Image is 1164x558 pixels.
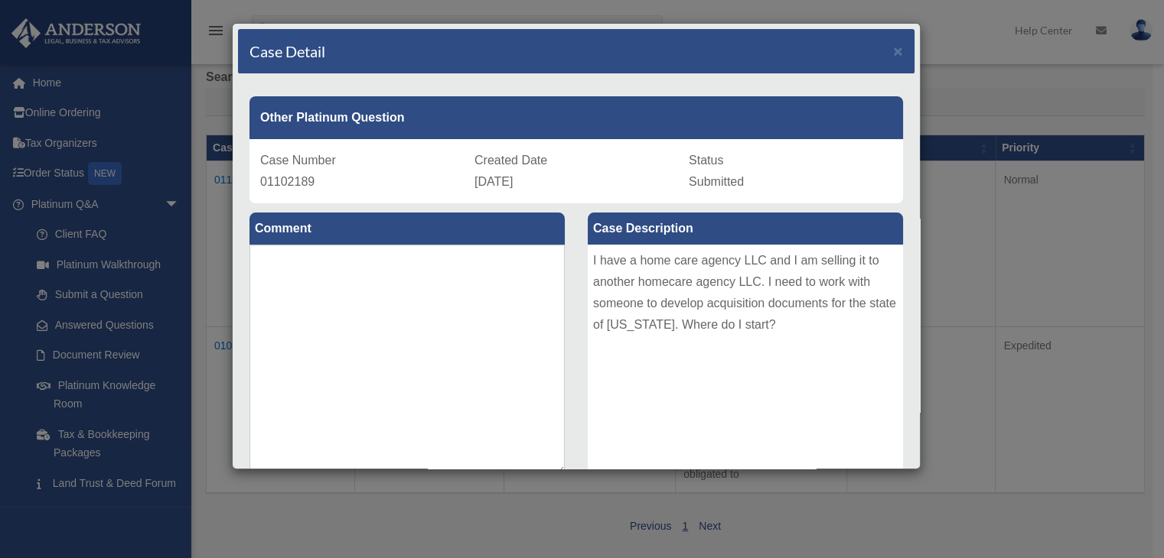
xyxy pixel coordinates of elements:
span: Case Number [260,154,336,167]
span: [DATE] [474,175,513,188]
label: Case Description [588,212,903,245]
span: × [893,42,903,60]
div: I have a home care agency LLC and I am selling it to another homecare agency LLC. I need to work ... [588,245,903,474]
span: Submitted [689,175,744,188]
h4: Case Detail [249,41,325,62]
span: Status [689,154,723,167]
label: Comment [249,212,565,245]
span: 01102189 [260,175,315,188]
button: Close [893,43,903,59]
span: Created Date [474,154,547,167]
div: Other Platinum Question [249,96,903,139]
